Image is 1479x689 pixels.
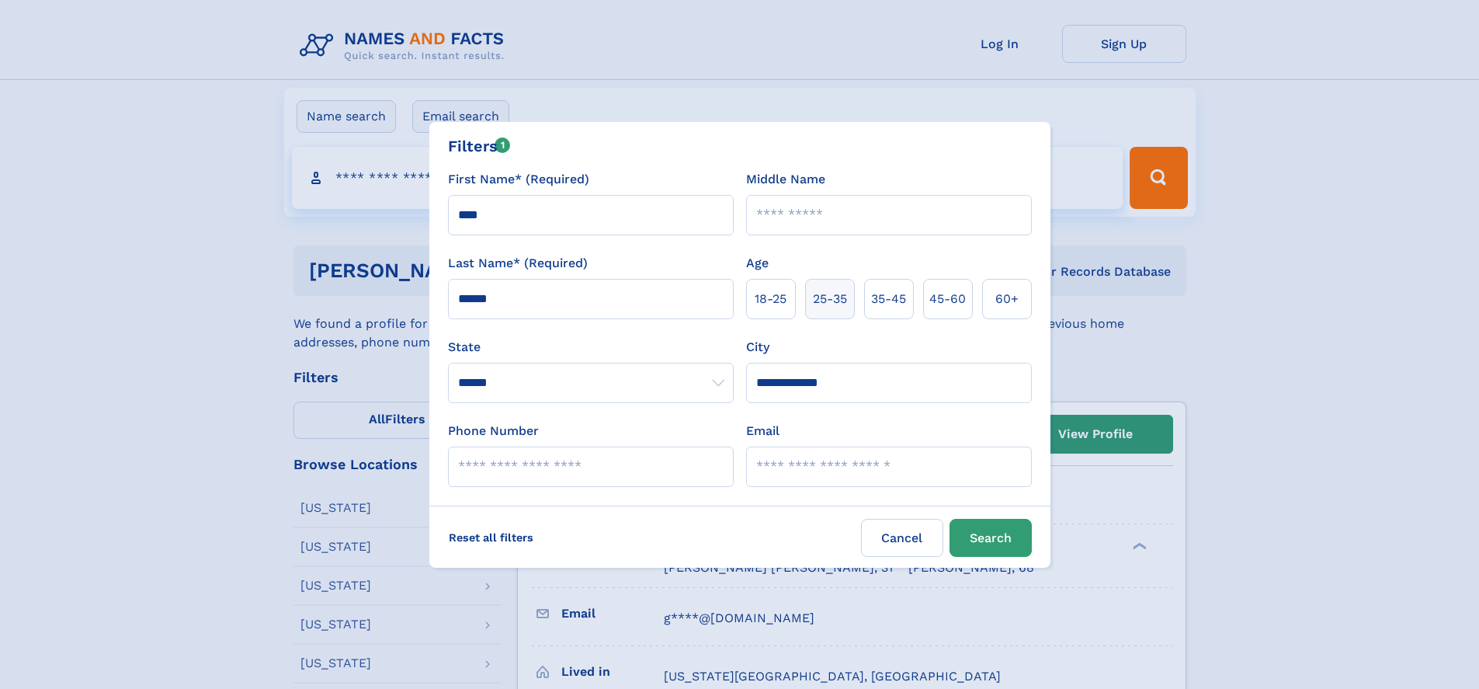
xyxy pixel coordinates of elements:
[448,338,734,357] label: State
[448,422,539,440] label: Phone Number
[995,290,1019,308] span: 60+
[746,338,769,357] label: City
[861,519,943,557] label: Cancel
[746,170,825,189] label: Middle Name
[871,290,906,308] span: 35‑45
[950,519,1032,557] button: Search
[439,519,543,556] label: Reset all filters
[755,290,786,308] span: 18‑25
[746,422,779,440] label: Email
[746,254,769,273] label: Age
[929,290,966,308] span: 45‑60
[448,134,511,158] div: Filters
[813,290,847,308] span: 25‑35
[448,170,589,189] label: First Name* (Required)
[448,254,588,273] label: Last Name* (Required)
